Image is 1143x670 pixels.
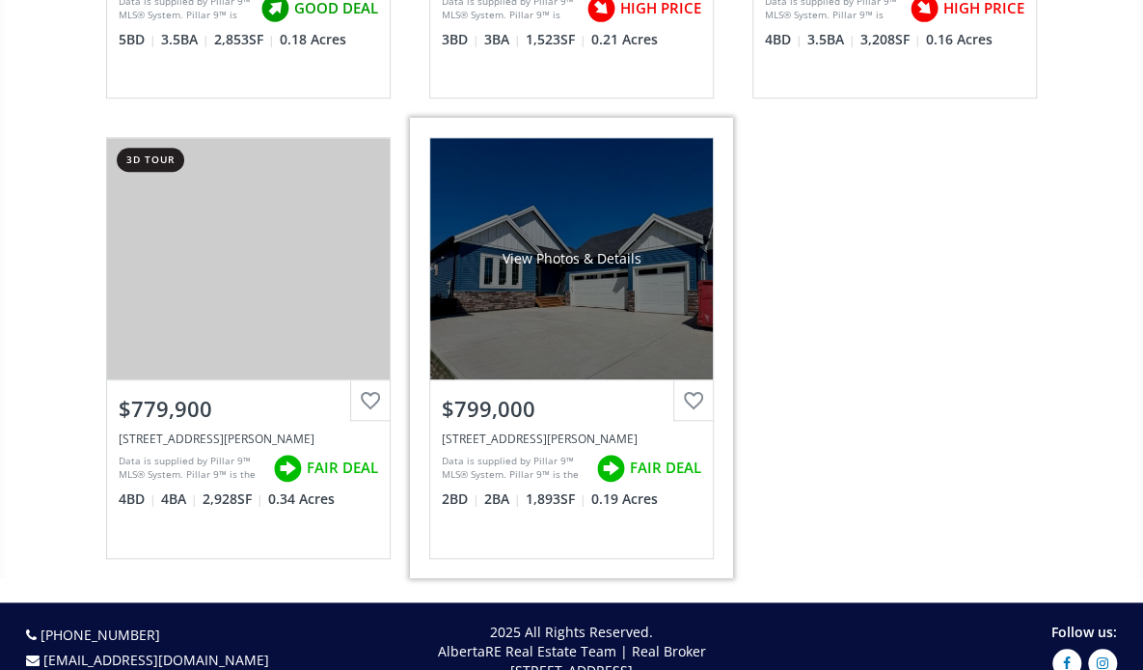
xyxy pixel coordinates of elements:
[442,30,479,49] span: 3 BD
[119,489,156,509] span: 4 BD
[1051,623,1117,641] span: Follow us:
[268,489,335,509] span: 0.34 Acres
[119,394,378,424] div: $779,900
[591,449,630,488] img: rating icon
[410,118,733,577] a: View Photos & Details$799,000[STREET_ADDRESS][PERSON_NAME]Data is supplied by Pillar 9™ MLS® Syst...
[203,489,263,509] span: 2,928 SF
[442,454,586,483] div: Data is supplied by Pillar 9™ MLS® System. Pillar 9™ is the owner of the copyright in its MLS® Sy...
[307,458,378,478] span: FAIR DEAL
[591,30,658,49] span: 0.21 Acres
[484,30,521,49] span: 3 BA
[268,449,307,488] img: rating icon
[119,30,156,49] span: 5 BD
[765,30,803,49] span: 4 BD
[87,118,410,577] a: 3d tour$779,900[STREET_ADDRESS][PERSON_NAME]Data is supplied by Pillar 9™ MLS® System. Pillar 9™ ...
[161,489,198,509] span: 4 BA
[484,489,521,509] span: 2 BA
[926,30,993,49] span: 0.16 Acres
[442,489,479,509] span: 2 BD
[807,30,856,49] span: 3.5 BA
[526,30,586,49] span: 1,523 SF
[41,626,160,644] a: [PHONE_NUMBER]
[630,458,701,478] span: FAIR DEAL
[860,30,921,49] span: 3,208 SF
[442,394,701,424] div: $799,000
[526,489,586,509] span: 1,893 SF
[442,431,701,447] div: 54 North Bridges Road, Langdon, AB T0J 1X3
[119,431,378,447] div: 40 North Bridges Court, Langdon, AB T0J 1X3
[43,651,269,669] a: [EMAIL_ADDRESS][DOMAIN_NAME]
[119,454,263,483] div: Data is supplied by Pillar 9™ MLS® System. Pillar 9™ is the owner of the copyright in its MLS® Sy...
[280,30,346,49] span: 0.18 Acres
[502,249,640,268] div: View Photos & Details
[214,30,275,49] span: 2,853 SF
[591,489,658,509] span: 0.19 Acres
[161,30,209,49] span: 3.5 BA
